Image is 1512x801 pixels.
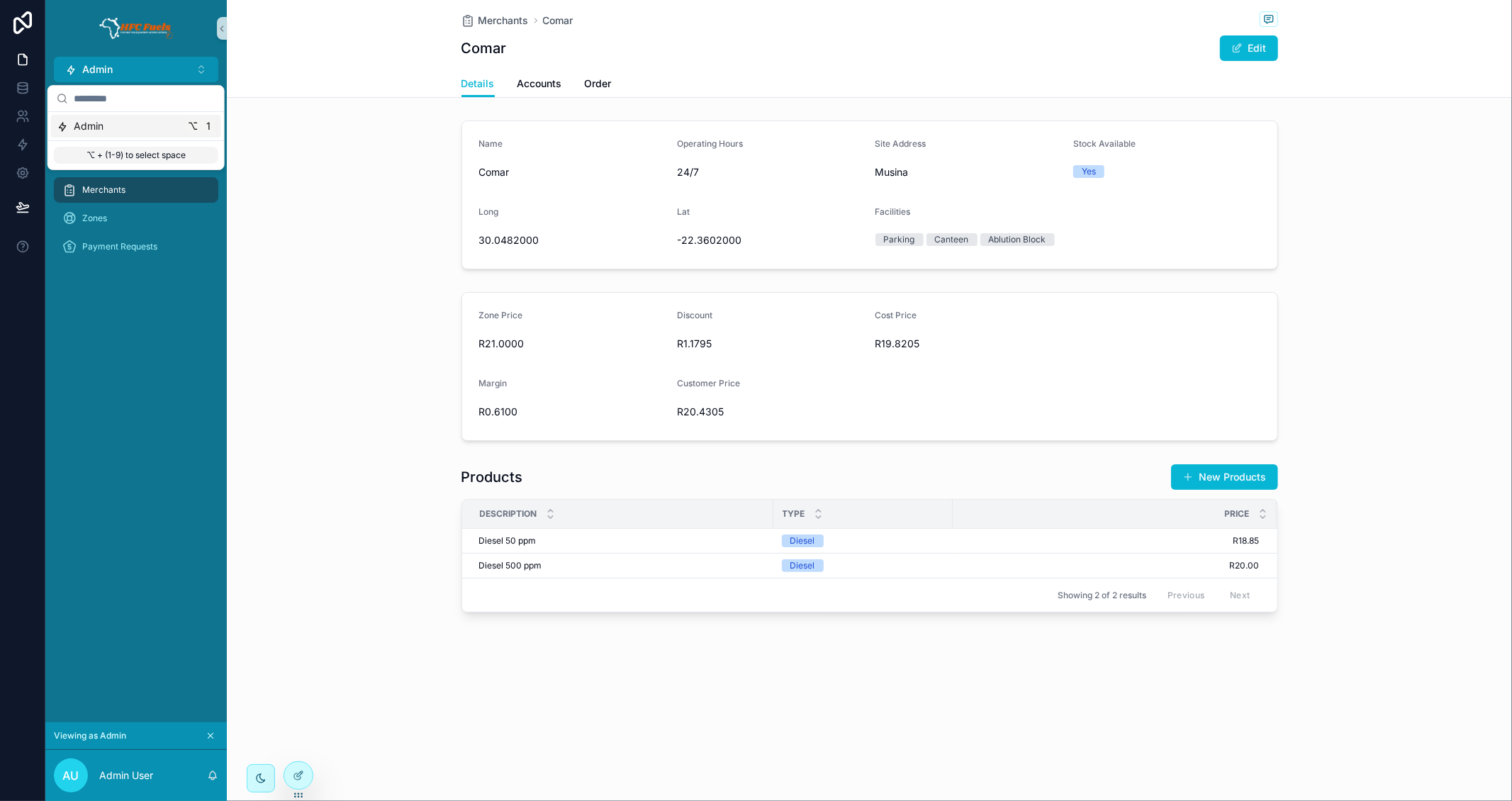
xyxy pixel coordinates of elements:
[585,71,612,99] a: Order
[1171,464,1278,490] button: New Products
[875,310,917,320] span: Cost Price
[1225,508,1250,520] span: Price
[74,119,103,133] span: Admin
[203,121,214,132] span: 1
[790,559,815,572] div: Diesel
[875,138,926,149] span: Site Address
[479,535,765,547] a: Diesel 50 ppm
[543,13,573,28] a: Comar
[677,310,712,320] span: Discount
[585,77,612,91] span: Order
[479,405,666,419] span: R0.6100
[54,177,218,203] a: Merchants
[479,206,499,217] span: Long
[1058,590,1146,601] span: Showing 2 of 2 results
[99,768,153,783] p: Admin User
[479,560,542,571] span: Diesel 500 ppm
[677,405,864,419] span: R20.4305
[517,77,562,91] span: Accounts
[953,560,1260,571] a: R20.00
[517,71,562,99] a: Accounts
[884,233,915,246] div: Parking
[875,165,1063,179] span: Musina
[953,535,1260,547] a: R18.85
[99,17,174,40] img: App logo
[54,147,218,164] p: ⌥ + (1-9) to select space
[677,165,864,179] span: 24/7
[461,38,507,58] h1: Comar
[790,534,815,547] div: Diesel
[82,184,125,196] span: Merchants
[461,467,523,487] h1: Products
[63,767,79,784] span: AU
[677,378,740,388] span: Customer Price
[479,378,508,388] span: Margin
[935,233,969,246] div: Canteen
[875,206,911,217] span: Facilities
[783,508,805,520] span: Type
[479,233,666,247] span: 30.0482000
[479,138,503,149] span: Name
[677,233,864,247] span: -22.3602000
[1220,35,1278,61] button: Edit
[479,310,523,320] span: Zone Price
[461,77,495,91] span: Details
[461,13,529,28] a: Merchants
[45,82,227,278] div: scrollable content
[479,560,765,571] a: Diesel 500 ppm
[677,206,690,217] span: Lat
[479,337,666,351] span: R21.0000
[461,71,495,98] a: Details
[989,233,1046,246] div: Ablution Block
[54,57,218,82] button: Select Button
[478,13,529,28] span: Merchants
[1082,165,1096,178] div: Yes
[1073,138,1136,149] span: Stock Available
[875,337,1129,351] span: R19.8205
[479,535,537,547] span: Diesel 50 ppm
[82,213,107,224] span: Zones
[480,508,537,520] span: Description
[677,138,743,149] span: Operating Hours
[82,241,157,252] span: Payment Requests
[479,165,666,179] span: Comar
[677,337,864,351] span: R1.1795
[54,206,218,231] a: Zones
[54,730,126,741] span: Viewing as Admin
[82,62,113,77] span: Admin
[782,559,944,572] a: Diesel
[48,112,224,140] div: Suggestions
[187,121,198,132] span: ⌥
[54,234,218,259] a: Payment Requests
[782,534,944,547] a: Diesel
